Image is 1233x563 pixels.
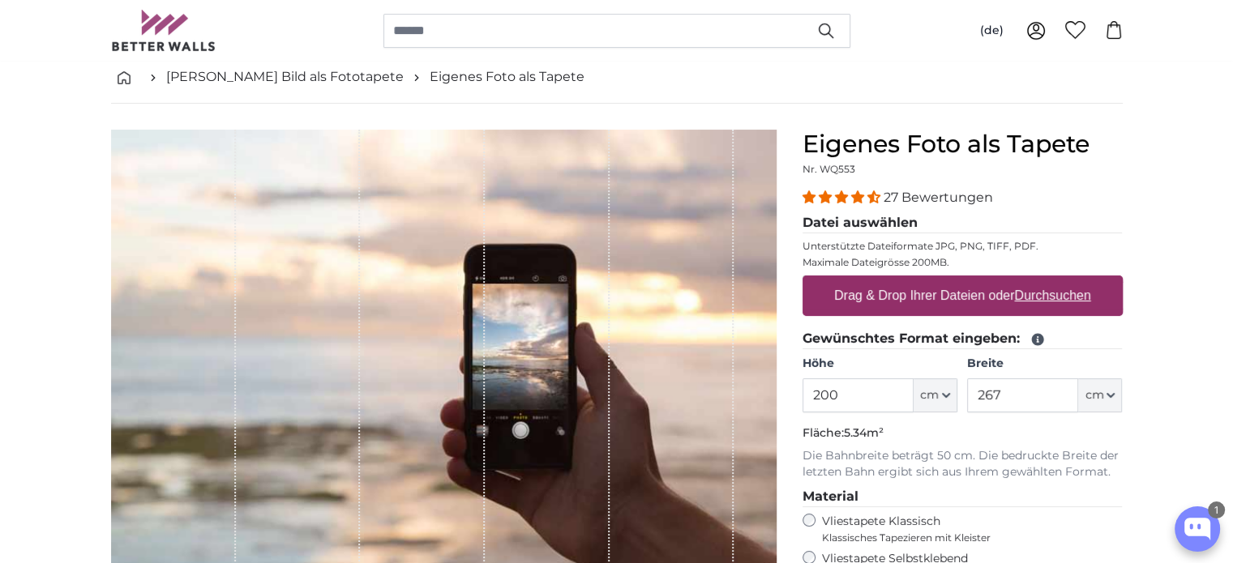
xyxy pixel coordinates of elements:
label: Drag & Drop Ihrer Dateien oder [828,279,1098,312]
div: 1 [1208,501,1225,518]
button: (de) [967,16,1017,45]
p: Fläche: [803,425,1123,441]
button: cm [914,378,957,412]
span: 27 Bewertungen [884,190,993,205]
label: Vliestapete Klassisch [822,514,1109,544]
u: Durchsuchen [1014,288,1090,302]
p: Maximale Dateigrösse 200MB. [803,256,1123,269]
p: Die Bahnbreite beträgt 50 cm. Die bedruckte Breite der letzten Bahn ergibt sich aus Ihrem gewählt... [803,448,1123,480]
span: Klassisches Tapezieren mit Kleister [822,531,1109,544]
button: Open chatbox [1175,506,1220,552]
legend: Gewünschtes Format eingeben: [803,329,1123,349]
legend: Datei auswählen [803,213,1123,233]
a: [PERSON_NAME] Bild als Fototapete [166,67,404,87]
span: 4.41 stars [803,190,884,205]
label: Höhe [803,356,957,372]
span: 5.34m² [844,425,884,440]
label: Breite [967,356,1122,372]
span: Nr. WQ553 [803,163,855,175]
img: Betterwalls [111,10,216,51]
nav: breadcrumbs [111,51,1123,104]
a: Eigenes Foto als Tapete [430,67,584,87]
span: cm [1085,387,1103,403]
button: cm [1078,378,1122,412]
span: cm [920,387,939,403]
p: Unterstützte Dateiformate JPG, PNG, TIFF, PDF. [803,240,1123,253]
legend: Material [803,487,1123,507]
h1: Eigenes Foto als Tapete [803,130,1123,159]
